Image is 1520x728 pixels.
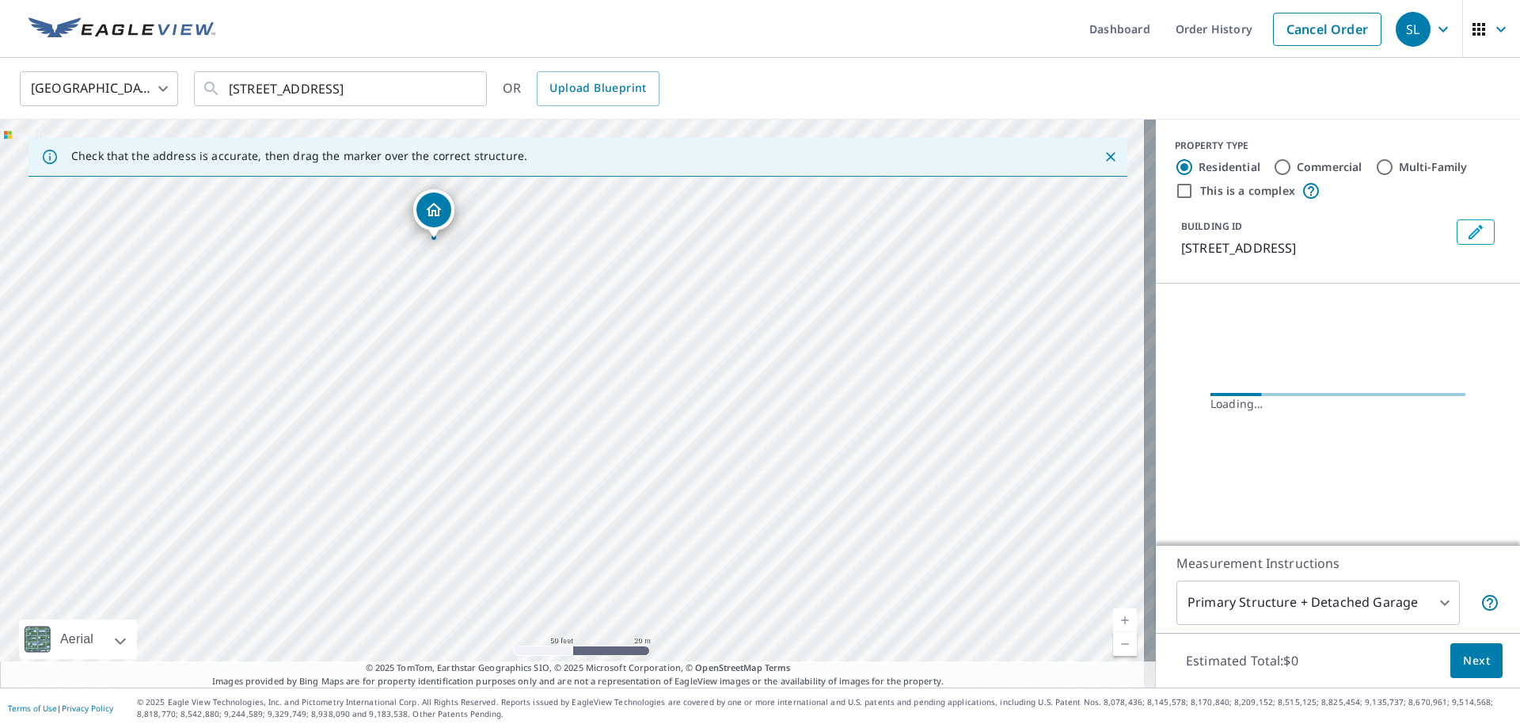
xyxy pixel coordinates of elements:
a: Cancel Order [1273,13,1381,46]
div: [GEOGRAPHIC_DATA] [20,67,178,111]
p: Check that the address is accurate, then drag the marker over the correct structure. [71,149,527,163]
div: Aerial [55,619,98,659]
button: Edit building 1 [1457,219,1495,245]
button: Next [1450,643,1503,679]
a: Terms of Use [8,703,57,714]
span: Upload Blueprint [549,78,646,98]
p: BUILDING ID [1181,219,1242,233]
div: Loading… [1210,396,1465,412]
span: Your report will include the primary structure and a detached garage if one exists. [1480,593,1499,612]
div: Primary Structure + Detached Garage [1176,581,1460,625]
a: OpenStreetMap [695,661,762,673]
p: | [8,703,113,713]
span: Next [1463,651,1490,671]
button: Close [1100,147,1121,167]
img: EV Logo [28,17,215,41]
a: Upload Blueprint [537,71,659,106]
span: © 2025 TomTom, Earthstar Geographics SIO, © 2025 Microsoft Corporation, © [366,661,791,675]
a: Terms [765,661,791,673]
div: Dropped pin, building 1, Residential property, 321 15th Ave W Alexandria, MN 56308 [413,189,454,238]
p: © 2025 Eagle View Technologies, Inc. and Pictometry International Corp. All Rights Reserved. Repo... [137,696,1512,720]
label: Multi-Family [1399,159,1468,175]
p: [STREET_ADDRESS] [1181,238,1450,257]
div: PROPERTY TYPE [1175,139,1501,153]
input: Search by address or latitude-longitude [229,67,454,111]
label: Residential [1199,159,1260,175]
a: Current Level 19, Zoom Out [1113,632,1137,656]
div: Aerial [19,619,137,659]
p: Measurement Instructions [1176,554,1499,573]
p: Estimated Total: $0 [1173,643,1311,678]
div: SL [1396,12,1431,47]
a: Privacy Policy [62,703,113,714]
label: Commercial [1297,159,1362,175]
a: Current Level 19, Zoom In [1113,608,1137,632]
div: OR [503,71,659,106]
label: This is a complex [1200,183,1295,199]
